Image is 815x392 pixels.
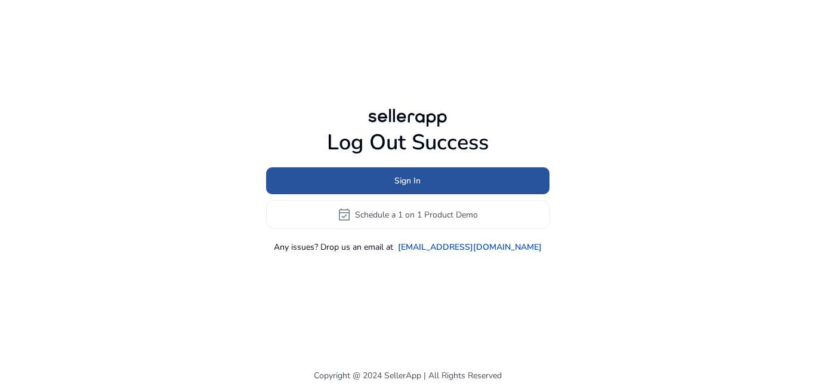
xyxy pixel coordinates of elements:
span: event_available [337,207,351,222]
a: [EMAIL_ADDRESS][DOMAIN_NAME] [398,241,542,253]
button: Sign In [266,167,549,194]
span: Sign In [394,174,421,187]
button: event_availableSchedule a 1 on 1 Product Demo [266,200,549,229]
h1: Log Out Success [266,130,549,155]
p: Any issues? Drop us an email at [274,241,393,253]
